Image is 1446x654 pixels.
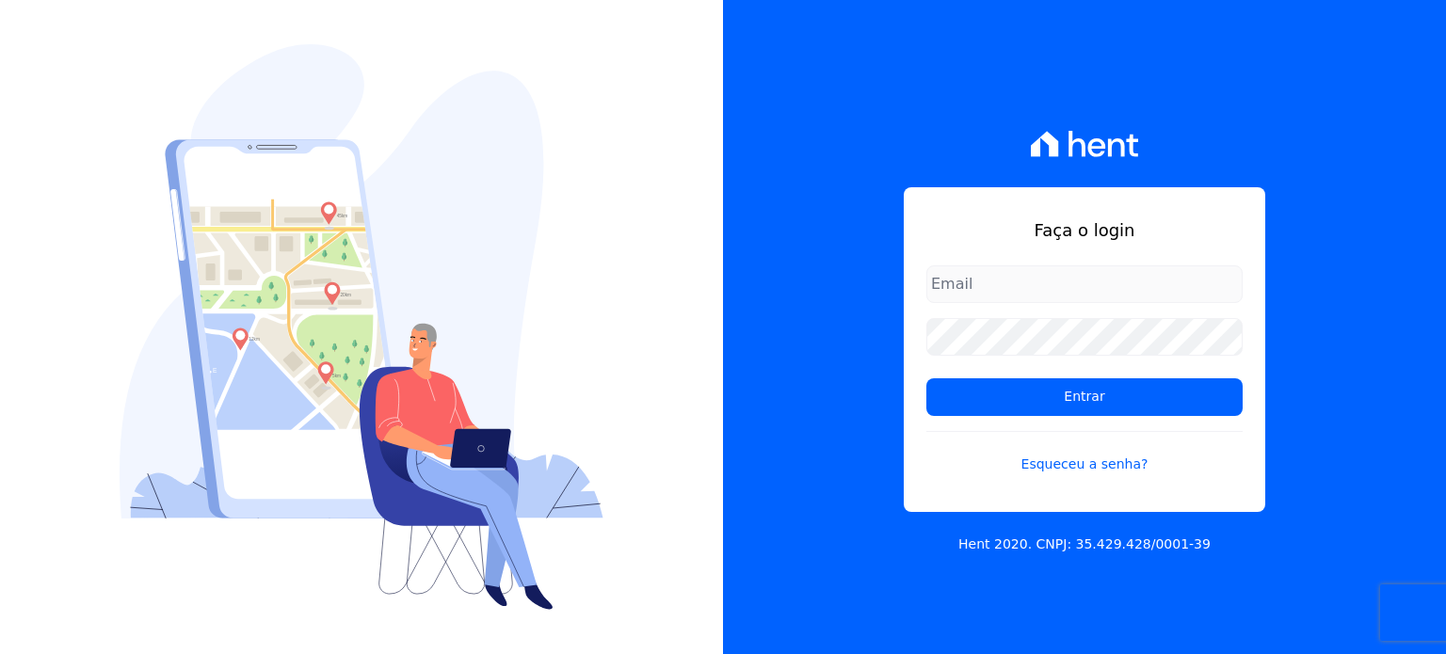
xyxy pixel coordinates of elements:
[926,431,1243,474] a: Esqueceu a senha?
[120,44,603,610] img: Login
[926,265,1243,303] input: Email
[926,217,1243,243] h1: Faça o login
[926,378,1243,416] input: Entrar
[958,534,1211,554] p: Hent 2020. CNPJ: 35.429.428/0001-39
